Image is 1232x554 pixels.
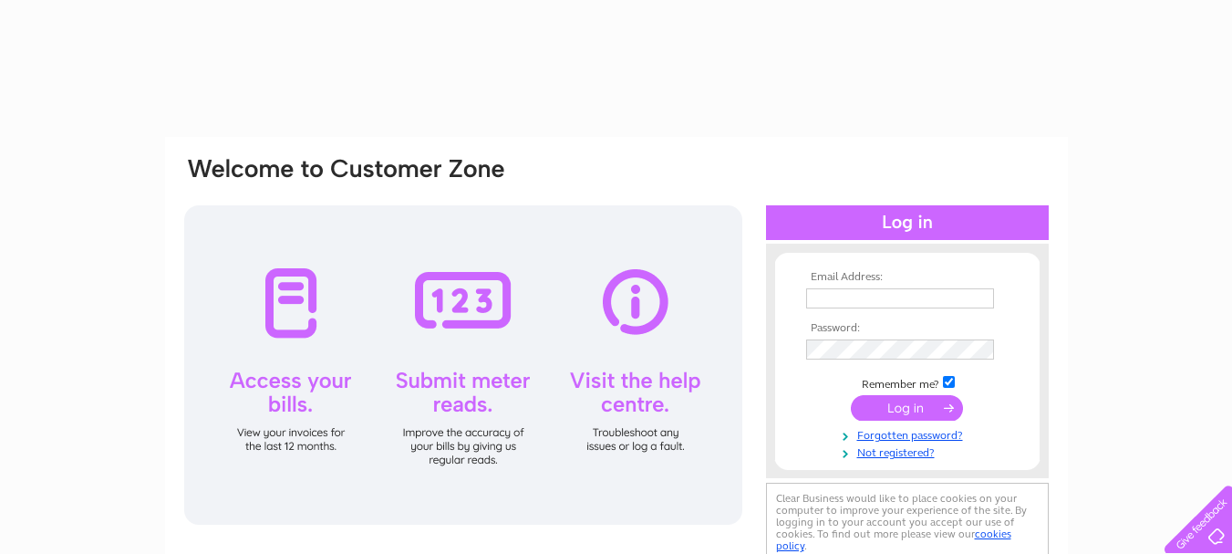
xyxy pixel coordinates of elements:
[776,528,1011,552] a: cookies policy
[806,425,1013,443] a: Forgotten password?
[851,395,963,421] input: Submit
[806,443,1013,460] a: Not registered?
[802,373,1013,392] td: Remember me?
[802,322,1013,335] th: Password:
[802,271,1013,284] th: Email Address:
